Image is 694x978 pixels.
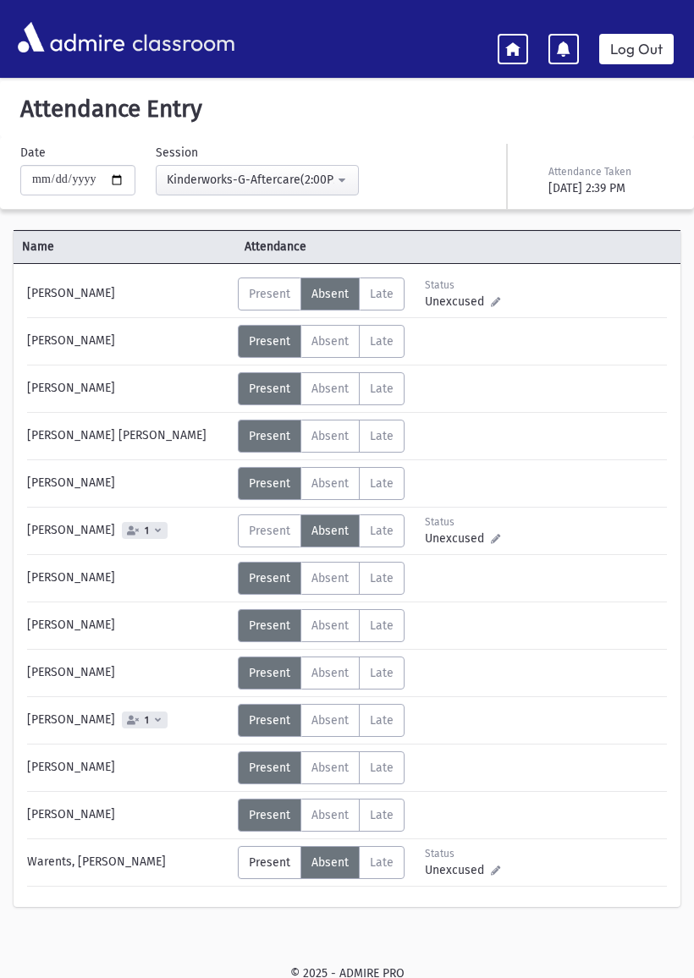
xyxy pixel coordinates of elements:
[238,799,405,832] div: AttTypes
[311,382,349,396] span: Absent
[236,238,625,255] span: Attendance
[425,293,491,310] span: Unexcused
[311,571,349,585] span: Absent
[19,420,238,453] div: [PERSON_NAME] [PERSON_NAME]
[370,571,394,585] span: Late
[311,808,349,822] span: Absent
[19,467,238,500] div: [PERSON_NAME]
[249,808,290,822] span: Present
[249,524,290,538] span: Present
[129,15,235,60] span: classroom
[14,95,680,124] h5: Attendance Entry
[249,334,290,349] span: Present
[19,751,238,784] div: [PERSON_NAME]
[19,657,238,690] div: [PERSON_NAME]
[249,382,290,396] span: Present
[311,761,349,775] span: Absent
[249,476,290,491] span: Present
[311,713,349,728] span: Absent
[370,429,394,443] span: Late
[370,382,394,396] span: Late
[238,372,405,405] div: AttTypes
[425,514,500,530] div: Status
[370,524,394,538] span: Late
[311,334,349,349] span: Absent
[19,609,238,642] div: [PERSON_NAME]
[19,372,238,405] div: [PERSON_NAME]
[425,846,500,861] div: Status
[249,571,290,585] span: Present
[238,846,405,879] div: AttTypes
[238,325,405,358] div: AttTypes
[238,609,405,642] div: AttTypes
[548,164,670,179] div: Attendance Taken
[249,429,290,443] span: Present
[311,618,349,633] span: Absent
[370,808,394,822] span: Late
[238,514,405,547] div: AttTypes
[156,165,359,195] button: Kinderworks-G-Aftercare(2:00PM-4:00PM)
[311,855,349,870] span: Absent
[19,799,238,832] div: [PERSON_NAME]
[311,666,349,680] span: Absent
[425,277,500,293] div: Status
[19,562,238,595] div: [PERSON_NAME]
[370,618,394,633] span: Late
[238,277,405,310] div: AttTypes
[599,34,674,64] a: Log Out
[370,761,394,775] span: Late
[370,287,394,301] span: Late
[156,144,198,162] label: Session
[141,525,152,536] span: 1
[370,713,394,728] span: Late
[249,713,290,728] span: Present
[238,420,405,453] div: AttTypes
[249,855,290,870] span: Present
[425,530,491,547] span: Unexcused
[14,18,129,57] img: AdmirePro
[370,334,394,349] span: Late
[238,657,405,690] div: AttTypes
[370,476,394,491] span: Late
[249,618,290,633] span: Present
[311,429,349,443] span: Absent
[238,704,405,737] div: AttTypes
[425,861,491,879] span: Unexcused
[249,666,290,680] span: Present
[249,761,290,775] span: Present
[167,171,334,189] div: Kinderworks-G-Aftercare(2:00PM-4:00PM)
[20,144,46,162] label: Date
[370,666,394,680] span: Late
[311,476,349,491] span: Absent
[238,467,405,500] div: AttTypes
[19,514,238,547] div: [PERSON_NAME]
[19,704,238,737] div: [PERSON_NAME]
[14,238,236,255] span: Name
[238,751,405,784] div: AttTypes
[370,855,394,870] span: Late
[548,179,670,197] div: [DATE] 2:39 PM
[19,846,238,879] div: Warents, [PERSON_NAME]
[249,287,290,301] span: Present
[19,277,238,310] div: [PERSON_NAME]
[238,562,405,595] div: AttTypes
[141,715,152,726] span: 1
[311,524,349,538] span: Absent
[311,287,349,301] span: Absent
[19,325,238,358] div: [PERSON_NAME]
